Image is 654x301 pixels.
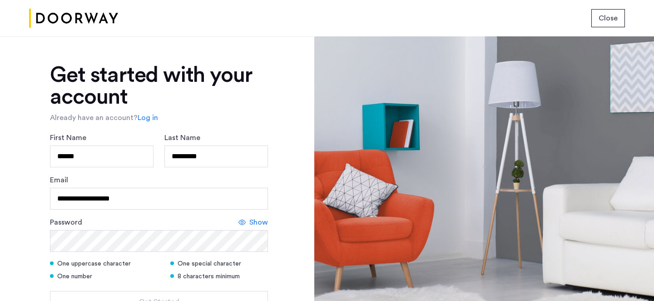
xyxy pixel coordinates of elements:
img: logo [29,1,118,35]
span: Already have an account? [50,114,138,121]
div: One number [50,272,159,281]
label: Last Name [164,132,200,143]
label: First Name [50,132,86,143]
button: button [591,9,625,27]
span: Close [599,13,618,24]
div: One uppercase character [50,259,159,268]
label: Password [50,217,82,228]
div: 8 characters minimum [170,272,268,281]
label: Email [50,175,68,186]
a: Log in [138,112,158,123]
span: Show [249,217,268,228]
h1: Get started with your account [50,64,268,108]
div: One special character [170,259,268,268]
